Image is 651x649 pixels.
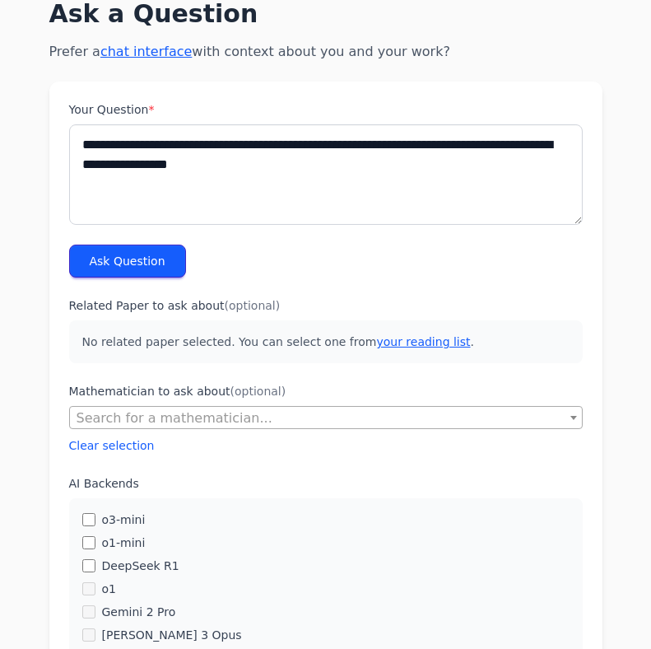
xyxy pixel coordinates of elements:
span: Search for a mathematician... [77,410,272,426]
label: o1 [102,581,116,597]
label: DeepSeek R1 [102,558,179,574]
button: Ask Question [69,245,186,278]
p: No related paper selected. You can select one from . [69,320,583,363]
a: chat interface [100,44,192,59]
span: (optional) [225,299,281,312]
label: [PERSON_NAME] 3 Opus [102,627,242,643]
label: o3-mini [102,511,146,528]
a: your reading list [376,335,470,348]
label: Mathematician to ask about [69,383,583,399]
label: o1-mini [102,535,146,551]
button: Clear selection [69,437,155,454]
label: Related Paper to ask about [69,297,583,314]
label: Your Question [69,101,583,118]
span: Search for a mathematician... [69,406,583,429]
label: AI Backends [69,475,583,492]
span: Search for a mathematician... [70,407,582,430]
label: Gemini 2 Pro [102,604,176,620]
p: Prefer a with context about you and your work? [49,42,602,62]
span: (optional) [230,385,286,398]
